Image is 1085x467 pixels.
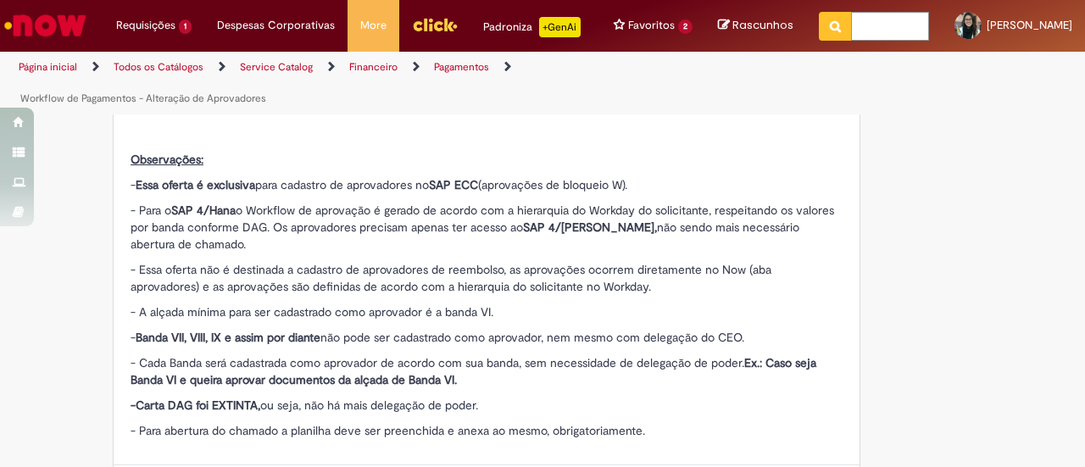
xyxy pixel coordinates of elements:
img: ServiceNow [2,8,89,42]
strong: SAP 4/[PERSON_NAME], [523,220,657,235]
strong: SAP 4/Hana [171,203,236,218]
strong: - [131,398,136,413]
img: click_logo_yellow_360x200.png [412,12,458,37]
p: +GenAi [539,17,581,37]
span: 1 [179,19,192,34]
span: [PERSON_NAME] [987,18,1072,32]
a: Rascunhos [718,18,793,34]
p: - Para abertura do chamado a planilha deve ser preenchida e anexa ao mesmo, obrigatoriamente. [131,422,843,439]
span: More [360,17,387,34]
strong: Carta DAG foi EXTINTA, [136,398,260,413]
div: Padroniza [483,17,581,37]
p: ou seja, não há mais delegação de poder. [131,397,843,414]
strong: SAP ECC [429,177,478,192]
strong: Banda VII, VIII, IX e assim por diante [136,330,320,345]
p: - para cadastro de aprovadores no (aprovações de bloqueio W). [131,176,843,193]
span: Rascunhos [732,17,793,33]
p: - Para o o Workflow de aprovação é gerado de acordo com a hierarquia do Workday do solicitante, r... [131,202,843,253]
a: Página inicial [19,60,77,74]
a: Financeiro [349,60,398,74]
a: Todos os Catálogos [114,60,203,74]
span: Favoritos [628,17,675,34]
span: Despesas Corporativas [217,17,335,34]
span: Requisições [116,17,175,34]
strong: Ex.: Caso seja Banda VI e queira aprovar documentos da alçada de Banda VI. [131,355,816,387]
p: - A alçada mínima para ser cadastrado como aprovador é a banda VI. [131,303,843,320]
button: Pesquisar [819,12,852,41]
strong: Essa oferta é exclusiva [136,177,255,192]
p: - não pode ser cadastrado como aprovador, nem mesmo com delegação do CEO. [131,329,843,346]
u: Observações: [131,152,203,167]
span: 2 [678,19,693,34]
a: Service Catalog [240,60,313,74]
a: Workflow de Pagamentos - Alteração de Aprovadores [20,92,266,105]
ul: Trilhas de página [13,52,710,114]
a: Pagamentos [434,60,489,74]
p: - Cada Banda será cadastrada como aprovador de acordo com sua banda, sem necessidade de delegação... [131,354,843,388]
p: - Essa oferta não é destinada a cadastro de aprovadores de reembolso, as aprovações ocorrem diret... [131,261,843,295]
